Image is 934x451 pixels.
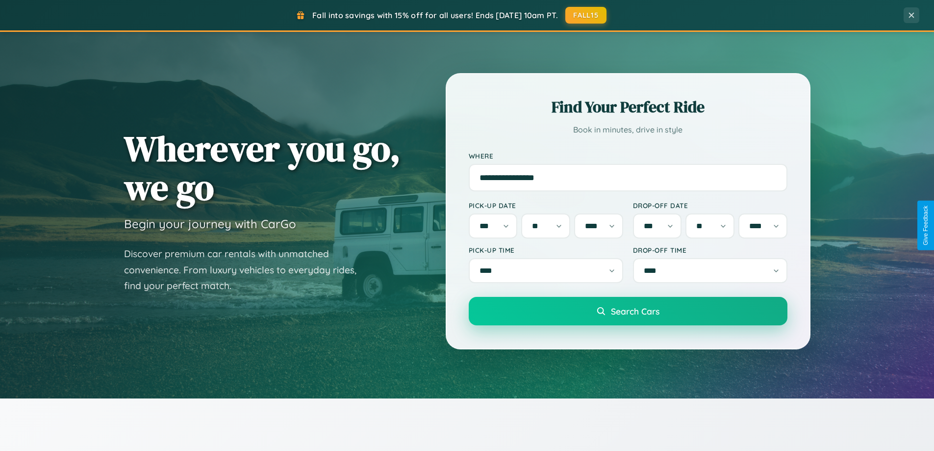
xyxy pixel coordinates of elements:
button: Search Cars [469,297,787,325]
div: Give Feedback [922,206,929,245]
span: Fall into savings with 15% off for all users! Ends [DATE] 10am PT. [312,10,558,20]
h3: Begin your journey with CarGo [124,216,296,231]
button: FALL15 [565,7,606,24]
h1: Wherever you go, we go [124,129,401,207]
p: Discover premium car rentals with unmatched convenience. From luxury vehicles to everyday rides, ... [124,246,369,294]
p: Book in minutes, drive in style [469,123,787,137]
h2: Find Your Perfect Ride [469,96,787,118]
span: Search Cars [611,306,659,317]
label: Pick-up Date [469,201,623,210]
label: Pick-up Time [469,246,623,254]
label: Drop-off Date [633,201,787,210]
label: Drop-off Time [633,246,787,254]
label: Where [469,152,787,160]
